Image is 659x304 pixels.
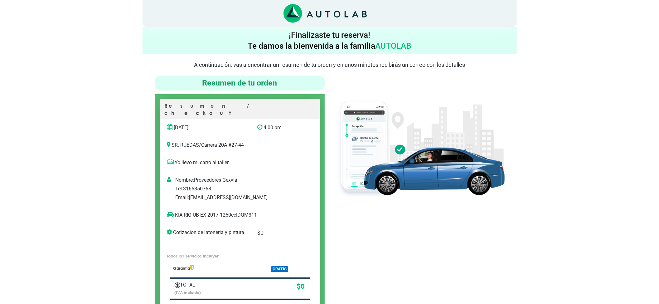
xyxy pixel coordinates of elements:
[165,102,315,119] p: Resumen / checkout
[257,124,299,131] p: 4:00 pm
[167,229,248,236] p: Cotizacion de latoneria y pintura
[175,281,224,289] p: TOTAL
[175,290,201,295] small: (IVA incluido)
[167,211,300,219] p: KIA RIO UB EX 2017-1250cc | DQM311
[233,281,305,292] p: $ 0
[167,124,248,131] p: [DATE]
[167,159,313,166] p: Yo llevo mi carro al taller
[257,229,299,237] p: $ 0
[283,10,367,16] a: Link al sitio de autolab
[145,30,514,51] h4: ¡Finalizaste tu reserva! Te damos la bienvenida a la familia
[167,141,313,149] p: SR. RUEDAS / Carrera 20A #27-44
[271,266,288,272] span: GRATIS
[175,185,317,193] p: Tel: 3166850768
[143,61,517,68] p: A continuación, vas a encontrar un resumen de tu orden y en unos minutos recibirás un correo con ...
[175,176,317,184] p: Nombre: Proveedores Gexvial
[167,253,246,259] p: Todos los servicios incluyen
[175,194,317,201] p: Email: [EMAIL_ADDRESS][DOMAIN_NAME]
[175,282,180,288] img: Autobooking-Iconos-23.png
[376,41,411,51] span: AUTOLAB
[173,265,248,271] p: Garantía
[157,78,322,88] h4: Resumen de tu orden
